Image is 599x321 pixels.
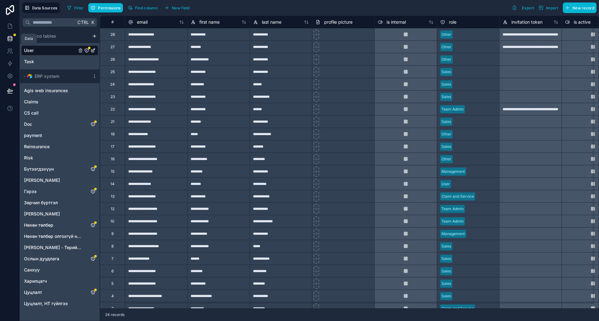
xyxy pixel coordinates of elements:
[110,32,115,37] div: 28
[441,256,451,262] div: Sales
[441,82,451,87] div: Sales
[441,156,451,162] div: Other
[324,19,353,25] span: profile picture
[77,18,90,26] span: Ctrl
[162,3,192,12] button: New field
[74,6,84,10] span: Filter
[110,69,115,74] div: 25
[110,45,115,50] div: 27
[441,44,451,50] div: Other
[574,19,591,25] span: is active
[111,194,114,199] div: 13
[88,3,123,12] button: Permissions
[137,19,148,25] span: email
[441,306,474,311] div: Claim and Service
[522,6,534,10] span: Export
[25,36,33,41] div: Data
[111,132,114,137] div: 19
[441,57,451,62] div: Other
[262,19,281,25] span: last name
[511,19,543,25] span: invitation token
[441,106,464,112] div: Team Admin
[111,294,114,299] div: 4
[441,206,464,212] div: Team Admin
[441,281,451,286] div: Sales
[111,169,114,174] div: 15
[90,20,95,25] span: K
[32,6,57,10] span: Data Sources
[111,244,114,249] div: 8
[105,312,124,317] span: 24 records
[111,306,114,311] div: 3
[441,293,451,299] div: Sales
[441,219,464,224] div: Team Admin
[510,2,536,13] button: Export
[135,6,158,10] span: Find column
[111,269,114,274] div: 6
[441,169,465,174] div: Management
[572,6,594,10] span: New record
[111,206,114,211] div: 12
[125,3,160,12] button: Find column
[98,6,120,10] span: Permissions
[199,19,220,25] span: first name
[110,182,114,186] div: 14
[111,281,114,286] div: 5
[110,82,115,87] div: 24
[546,6,558,10] span: Import
[65,3,86,12] button: Filter
[105,20,120,24] div: #
[441,131,451,137] div: Other
[441,32,451,37] div: Other
[441,69,451,75] div: Sales
[88,3,125,12] a: Permissions
[441,144,451,149] div: Sales
[441,194,474,199] div: Claim and Service
[110,219,114,224] div: 10
[111,157,114,162] div: 16
[22,2,60,13] button: Data Sources
[441,181,450,187] div: User
[111,231,114,236] div: 9
[111,256,114,261] div: 7
[441,268,451,274] div: Sales
[441,119,451,125] div: Sales
[110,57,115,62] div: 26
[441,94,451,100] div: Sales
[560,2,597,13] a: New record
[110,107,115,112] div: 22
[111,119,114,124] div: 21
[441,243,451,249] div: Sales
[172,6,190,10] span: New field
[111,144,114,149] div: 17
[110,94,115,99] div: 23
[441,231,465,237] div: Management
[387,19,406,25] span: is internal
[449,19,456,25] span: role
[536,2,560,13] button: Import
[563,2,597,13] button: New record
